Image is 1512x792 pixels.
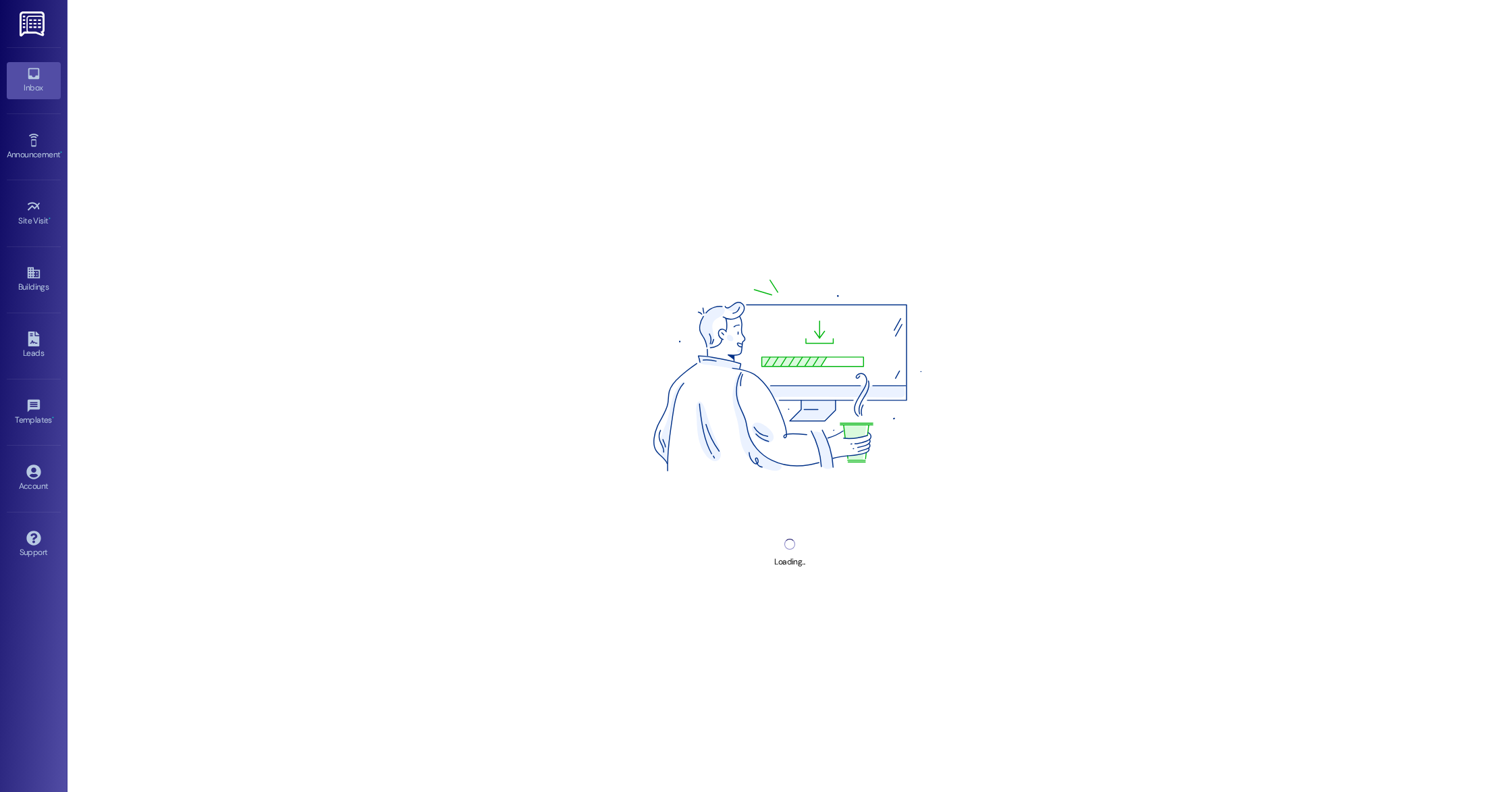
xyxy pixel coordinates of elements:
div: Loading... [774,555,805,569]
img: ResiDesk Logo [20,11,47,36]
a: Buildings [7,261,61,298]
span: • [49,214,51,223]
a: Leads [7,327,61,364]
span: • [60,148,62,157]
a: Support [7,527,61,563]
a: Site Visit • [7,195,61,232]
a: Account [7,460,61,497]
a: Inbox [7,62,61,99]
span: • [52,413,54,423]
a: Templates • [7,394,61,431]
